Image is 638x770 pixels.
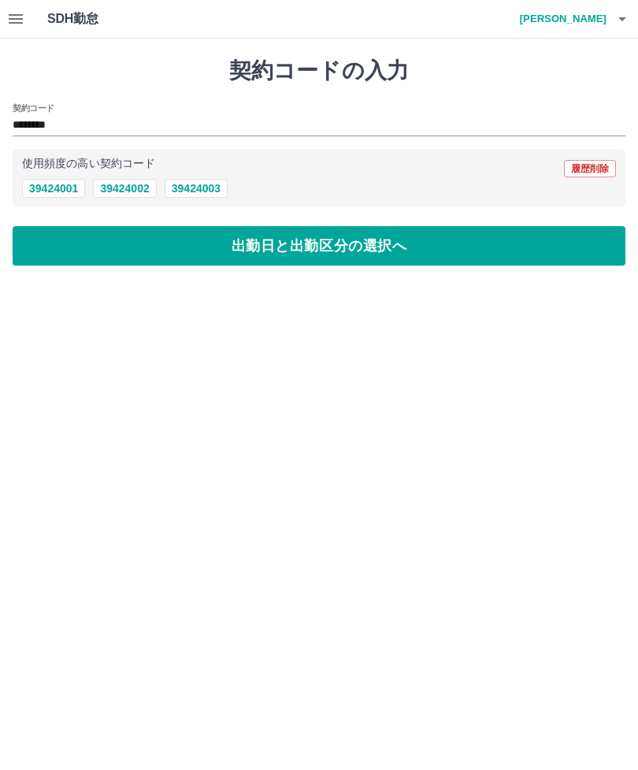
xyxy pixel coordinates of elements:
[22,179,85,198] button: 39424001
[165,179,228,198] button: 39424003
[13,58,625,84] h1: 契約コードの入力
[93,179,156,198] button: 39424002
[22,158,155,169] p: 使用頻度の高い契約コード
[13,102,54,114] h2: 契約コード
[564,160,616,177] button: 履歴削除
[13,226,625,266] button: 出勤日と出勤区分の選択へ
